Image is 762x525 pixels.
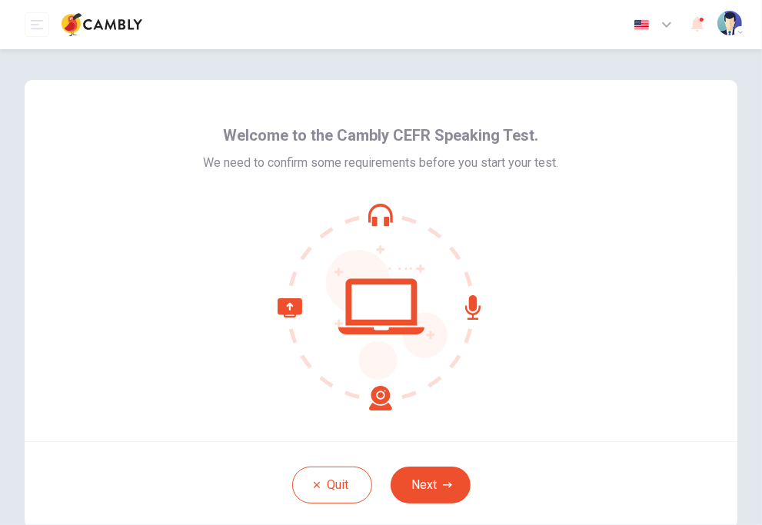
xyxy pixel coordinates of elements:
[204,154,559,172] span: We need to confirm some requirements before you start your test.
[391,467,471,503] button: Next
[717,11,742,35] img: Profile picture
[224,123,539,148] span: Welcome to the Cambly CEFR Speaking Test.
[25,12,49,37] button: open mobile menu
[292,467,372,503] button: Quit
[632,19,651,31] img: en
[62,9,142,40] img: Cambly logo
